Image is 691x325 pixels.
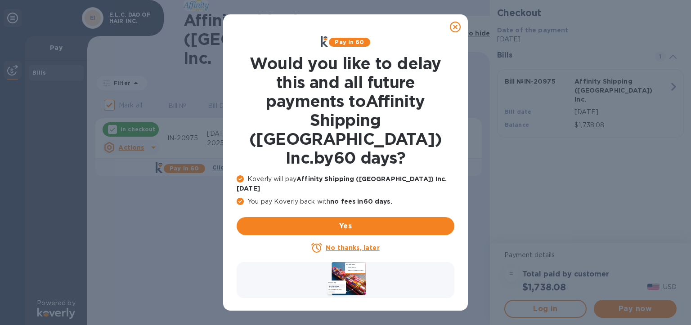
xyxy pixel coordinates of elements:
[237,197,454,206] p: You pay Koverly back with
[330,198,392,205] b: no fees in 60 days .
[335,39,364,45] b: Pay in 60
[237,175,447,192] b: Affinity Shipping ([GEOGRAPHIC_DATA]) Inc. [DATE]
[237,174,454,193] p: Koverly will pay
[237,217,454,235] button: Yes
[237,54,454,167] h1: Would you like to delay this and all future payments to Affinity Shipping ([GEOGRAPHIC_DATA]) Inc...
[244,221,447,232] span: Yes
[326,244,379,251] u: No thanks, later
